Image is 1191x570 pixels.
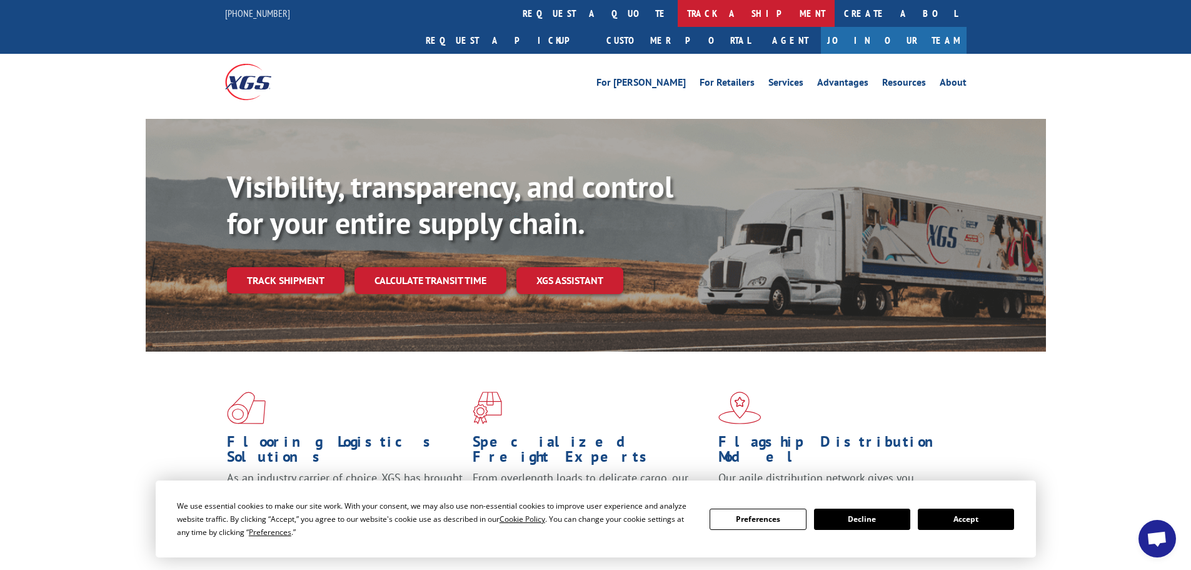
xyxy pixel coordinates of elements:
[940,78,967,91] a: About
[882,78,926,91] a: Resources
[516,267,623,294] a: XGS ASSISTANT
[710,509,806,530] button: Preferences
[473,434,709,471] h1: Specialized Freight Experts
[597,27,760,54] a: Customer Portal
[768,78,803,91] a: Services
[814,509,910,530] button: Decline
[700,78,755,91] a: For Retailers
[718,434,955,471] h1: Flagship Distribution Model
[596,78,686,91] a: For [PERSON_NAME]
[227,267,344,293] a: Track shipment
[177,499,695,539] div: We use essential cookies to make our site work. With your consent, we may also use non-essential ...
[817,78,868,91] a: Advantages
[227,167,673,242] b: Visibility, transparency, and control for your entire supply chain.
[225,7,290,19] a: [PHONE_NUMBER]
[473,471,709,526] p: From overlength loads to delicate cargo, our experienced staff knows the best way to move your fr...
[1138,520,1176,557] div: Open chat
[416,27,597,54] a: Request a pickup
[227,434,463,471] h1: Flooring Logistics Solutions
[718,471,948,500] span: Our agile distribution network gives you nationwide inventory management on demand.
[760,27,821,54] a: Agent
[156,481,1036,557] div: Cookie Consent Prompt
[500,514,545,524] span: Cookie Policy
[227,471,463,515] span: As an industry carrier of choice, XGS has brought innovation and dedication to flooring logistics...
[918,509,1014,530] button: Accept
[354,267,506,294] a: Calculate transit time
[249,527,291,537] span: Preferences
[718,392,761,424] img: xgs-icon-flagship-distribution-model-red
[227,392,266,424] img: xgs-icon-total-supply-chain-intelligence-red
[821,27,967,54] a: Join Our Team
[473,392,502,424] img: xgs-icon-focused-on-flooring-red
